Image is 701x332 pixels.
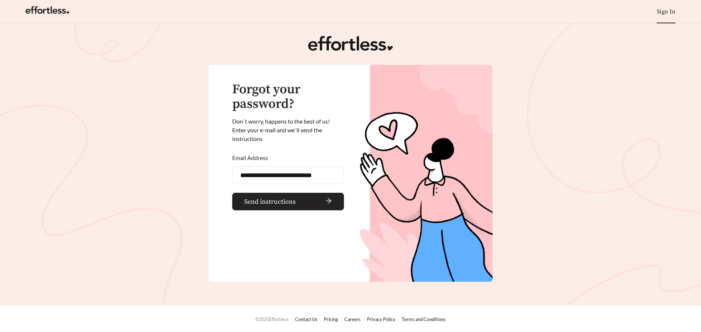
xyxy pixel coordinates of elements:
[344,316,361,322] a: Careers
[255,316,289,322] span: © 2025 Effortless
[232,117,344,143] div: Don ´ t worry, happens to the best of us! Enter your e-mail and we ´ ll send the instructions
[244,197,296,207] span: Send instructions
[232,167,344,184] input: Email Address
[299,198,332,206] span: arrow-right
[324,316,338,322] a: Pricing
[232,149,268,167] label: Email Address
[402,316,446,322] a: Terms and Conditions
[232,82,344,111] h3: Forgot your password?
[232,193,344,210] button: Send instructionsarrow-right
[367,316,395,322] a: Privacy Policy
[657,8,675,15] a: Sign In
[295,316,318,322] a: Contact Us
